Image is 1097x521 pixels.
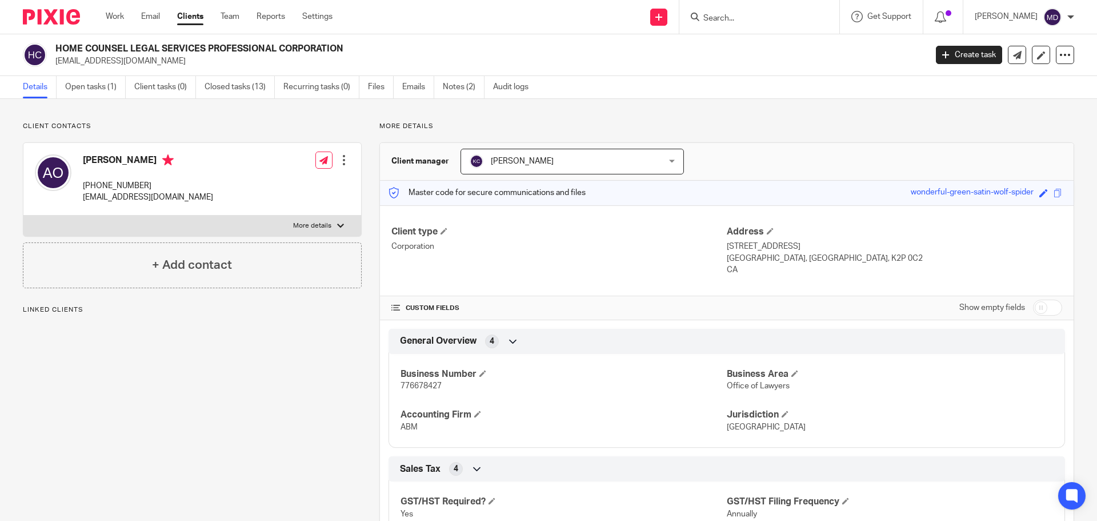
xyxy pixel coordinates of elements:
img: svg%3E [35,154,71,191]
img: svg%3E [1043,8,1062,26]
a: Client tasks (0) [134,76,196,98]
input: Search [702,14,805,24]
h4: Business Area [727,368,1053,380]
div: wonderful-green-satin-wolf-spider [911,186,1034,200]
a: Reports [257,11,285,22]
a: Emails [402,76,434,98]
a: Details [23,76,57,98]
p: [PERSON_NAME] [975,11,1038,22]
span: ABM [401,423,418,431]
h4: + Add contact [152,256,232,274]
img: Pixie [23,9,80,25]
p: Master code for secure communications and files [389,187,586,198]
a: Notes (2) [443,76,485,98]
span: Sales Tax [400,463,441,475]
h2: HOME COUNSEL LEGAL SERVICES PROFESSIONAL CORPORATION [55,43,746,55]
i: Primary [162,154,174,166]
span: 4 [454,463,458,475]
p: [PHONE_NUMBER] [83,180,213,192]
span: 4 [490,336,494,347]
span: Yes [401,510,413,518]
h4: Jurisdiction [727,409,1053,421]
h4: CUSTOM FIELDS [391,304,727,313]
p: [EMAIL_ADDRESS][DOMAIN_NAME] [55,55,919,67]
a: Recurring tasks (0) [283,76,359,98]
a: Closed tasks (13) [205,76,275,98]
span: Get Support [867,13,911,21]
span: 776678427 [401,382,442,390]
label: Show empty fields [959,302,1025,313]
h4: Accounting Firm [401,409,727,421]
a: Email [141,11,160,22]
h4: [PERSON_NAME] [83,154,213,169]
a: Create task [936,46,1002,64]
p: More details [293,221,331,230]
p: [EMAIL_ADDRESS][DOMAIN_NAME] [83,192,213,203]
a: Work [106,11,124,22]
span: [PERSON_NAME] [491,157,554,165]
span: [GEOGRAPHIC_DATA] [727,423,806,431]
p: Corporation [391,241,727,252]
p: Linked clients [23,305,362,315]
img: svg%3E [470,154,483,168]
p: [GEOGRAPHIC_DATA], [GEOGRAPHIC_DATA], K2P 0C2 [727,253,1062,264]
h4: Client type [391,226,727,238]
img: svg%3E [23,43,47,67]
p: CA [727,264,1062,276]
h4: GST/HST Filing Frequency [727,496,1053,508]
h4: Business Number [401,368,727,380]
span: Office of Lawyers [727,382,790,390]
p: [STREET_ADDRESS] [727,241,1062,252]
span: General Overview [400,335,477,347]
p: Client contacts [23,122,362,131]
a: Open tasks (1) [65,76,126,98]
span: Annually [727,510,757,518]
p: More details [379,122,1074,131]
a: Files [368,76,394,98]
a: Team [221,11,239,22]
a: Settings [302,11,333,22]
h3: Client manager [391,156,449,167]
a: Audit logs [493,76,537,98]
h4: GST/HST Required? [401,496,727,508]
h4: Address [727,226,1062,238]
a: Clients [177,11,203,22]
